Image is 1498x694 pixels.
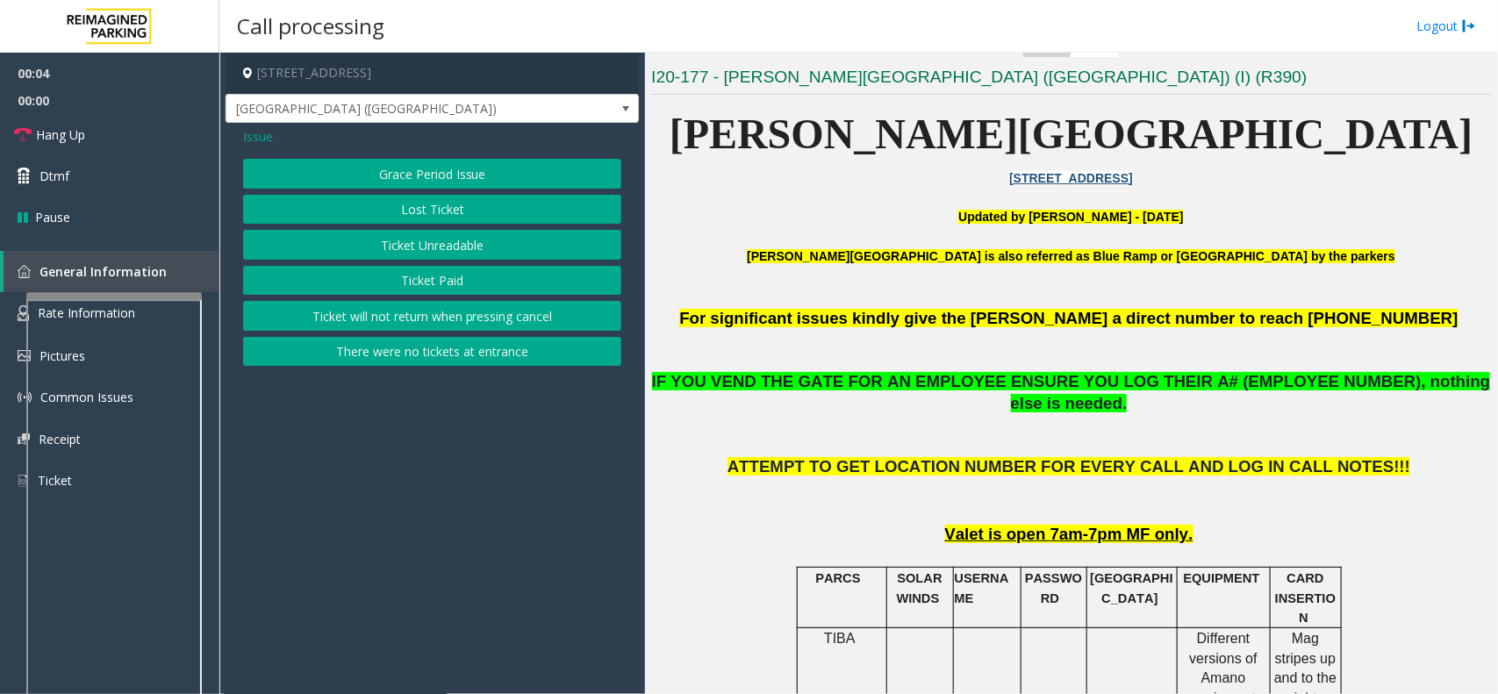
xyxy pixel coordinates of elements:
span: [GEOGRAPHIC_DATA] [1090,571,1172,605]
span: For significant issues kindly give the [PERSON_NAME] a direct number to reach [PHONE_NUMBER] [679,309,1458,327]
h4: [STREET_ADDRESS] [226,53,639,94]
button: Ticket Paid [243,266,621,296]
span: CARD INSERTION [1275,571,1336,625]
span: ATTEMPT TO GET LOCATION NUMBER FOR EVERY CALL AND LOG IN CALL NOTES!!! [727,457,1410,476]
span: Hang Up [36,125,85,144]
span: General Information [39,263,167,280]
span: Pause [35,208,70,226]
span: SOLAR WINDS [897,571,943,605]
a: General Information [4,251,219,292]
span: IF YOU VEND THE GATE FOR AN EMPLOYEE ENSURE YOU LOG THEIR A# (EMPLOYEE NUMBER), nothing else is n... [652,372,1491,412]
a: [STREET_ADDRESS] [1009,171,1133,185]
span: . [1122,394,1127,412]
h3: I20-177 - [PERSON_NAME][GEOGRAPHIC_DATA] ([GEOGRAPHIC_DATA]) (I) (R390) [651,66,1491,95]
img: logout [1462,17,1476,35]
img: 'icon' [18,473,29,489]
img: 'icon' [18,390,32,404]
a: Logout [1416,17,1476,35]
span: PASSWORD [1025,571,1082,605]
button: Ticket will not return when pressing cancel [243,301,621,331]
button: Grace Period Issue [243,159,621,189]
img: 'icon' [18,265,31,278]
span: PARCS [815,571,860,585]
img: 'icon' [18,350,31,361]
span: Valet is open 7am-7pm MF only. [945,525,1193,543]
span: [GEOGRAPHIC_DATA] ([GEOGRAPHIC_DATA]) [226,95,555,123]
img: 'icon' [18,305,29,321]
button: Lost Ticket [243,195,621,225]
span: EQUIPMENT [1184,571,1260,585]
span: TIBA [824,631,856,646]
font: Updated by [PERSON_NAME] - [DATE] [958,210,1183,224]
b: [PERSON_NAME][GEOGRAPHIC_DATA] is also referred as Blue Ramp or [GEOGRAPHIC_DATA] by the parkers [747,249,1395,263]
span: [PERSON_NAME][GEOGRAPHIC_DATA] [670,111,1473,157]
span: Issue [243,127,273,146]
h3: Call processing [228,4,393,47]
span: Dtmf [39,167,69,185]
img: 'icon' [18,433,30,445]
button: There were no tickets at entrance [243,337,621,367]
span: USERNAME [955,571,1009,605]
button: Ticket Unreadable [243,230,621,260]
